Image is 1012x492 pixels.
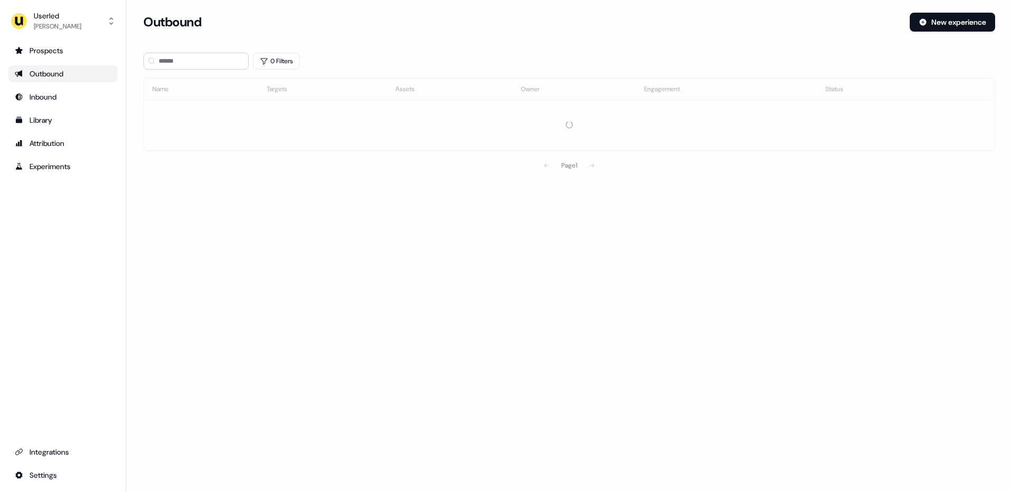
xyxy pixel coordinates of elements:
a: Go to integrations [8,444,118,460]
a: Go to prospects [8,42,118,59]
a: Go to experiments [8,158,118,175]
div: Experiments [15,161,111,172]
button: Userled[PERSON_NAME] [8,8,118,34]
div: Userled [34,11,81,21]
a: Go to integrations [8,467,118,484]
h3: Outbound [143,14,201,30]
div: [PERSON_NAME] [34,21,81,32]
a: Go to outbound experience [8,65,118,82]
div: Outbound [15,68,111,79]
div: Integrations [15,447,111,457]
div: Settings [15,470,111,480]
div: Attribution [15,138,111,149]
a: Go to templates [8,112,118,129]
div: Prospects [15,45,111,56]
div: Inbound [15,92,111,102]
a: Go to attribution [8,135,118,152]
button: New experience [910,13,995,32]
button: 0 Filters [253,53,300,70]
a: Go to Inbound [8,88,118,105]
div: Library [15,115,111,125]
